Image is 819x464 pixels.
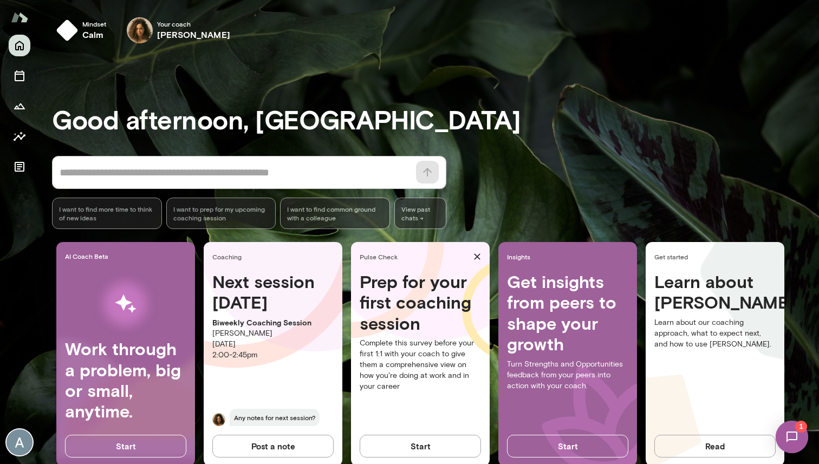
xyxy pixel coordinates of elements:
div: I want to find common ground with a colleague [280,198,390,229]
span: View past chats -> [394,198,446,229]
button: Sessions [9,65,30,87]
h4: Next session [DATE] [212,271,334,313]
button: Documents [9,156,30,178]
span: I want to find common ground with a colleague [287,205,383,222]
img: Akarsh Khatagalli [6,429,32,455]
span: Any notes for next session? [230,409,320,426]
span: AI Coach Beta [65,252,191,260]
p: Turn Strengths and Opportunities feedback from your peers into action with your coach. [507,359,628,391]
p: 2:00 - 2:45pm [212,350,334,361]
p: [PERSON_NAME] [212,328,334,339]
div: I want to find more time to think of new ideas [52,198,162,229]
div: I want to prep for my upcoming coaching session [166,198,276,229]
p: [DATE] [212,339,334,350]
img: Najla Elmachtoub [127,17,153,43]
div: Najla ElmachtoubYour coach[PERSON_NAME] [119,13,238,48]
img: AI Workflows [77,270,174,338]
button: Mindsetcalm [52,13,115,48]
button: Start [65,435,186,458]
p: Learn about our coaching approach, what to expect next, and how to use [PERSON_NAME]. [654,317,776,350]
img: Najla [212,413,225,426]
button: Insights [9,126,30,147]
img: Mento [11,7,28,28]
h6: [PERSON_NAME] [157,28,230,41]
span: I want to find more time to think of new ideas [59,205,155,222]
p: Biweekly Coaching Session [212,317,334,328]
h6: calm [82,28,106,41]
button: Growth Plan [9,95,30,117]
button: Home [9,35,30,56]
h3: Good afternoon, [GEOGRAPHIC_DATA] [52,104,819,134]
p: Complete this survey before your first 1:1 with your coach to give them a comprehensive view on h... [360,338,481,392]
button: Read [654,435,776,458]
h4: Get insights from peers to shape your growth [507,271,628,355]
img: mindset [56,19,78,41]
button: Post a note [212,435,334,458]
span: Get started [654,252,780,261]
span: Your coach [157,19,230,28]
h4: Work through a problem, big or small, anytime. [65,338,186,422]
button: Start [507,435,628,458]
span: I want to prep for my upcoming coaching session [173,205,269,222]
span: Pulse Check [360,252,469,261]
span: Insights [507,252,633,261]
span: Coaching [212,252,338,261]
button: Start [360,435,481,458]
h4: Prep for your first coaching session [360,271,481,334]
h4: Learn about [PERSON_NAME] [654,271,776,313]
span: Mindset [82,19,106,28]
